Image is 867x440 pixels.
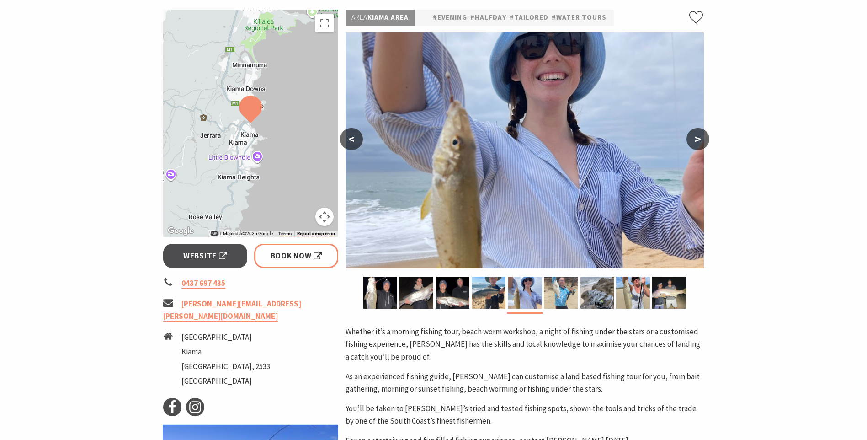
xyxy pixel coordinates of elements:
button: Map camera controls [315,208,334,226]
span: Book Now [271,250,322,262]
p: You’ll be taken to [PERSON_NAME]’s tried and tested fishing spots, shown the tools and tricks of ... [346,402,704,427]
img: Bream [544,277,578,309]
a: Terms (opens in new tab) [278,231,292,236]
a: #tailored [510,12,548,23]
p: Whether it’s a morning fishing tour, beach worm workshop, a night of fishing under the stars or a... [346,326,704,363]
li: [GEOGRAPHIC_DATA] [181,375,270,387]
a: #halfday [470,12,506,23]
li: [GEOGRAPHIC_DATA] [181,331,270,343]
a: #Evening [433,12,467,23]
a: 0437 697 435 [181,278,225,289]
img: Mullaway [363,277,397,309]
img: Dewfish [652,277,686,309]
img: Mullaway [399,277,433,309]
a: Book Now [254,244,339,268]
button: > [686,128,709,150]
img: Sand Whiting [346,32,704,268]
img: Squid [580,277,614,309]
img: Sand Whiting [508,277,542,309]
img: Mullaway [436,277,469,309]
span: Map data ©2025 Google [223,231,273,236]
li: Kiama [181,346,270,358]
button: Keyboard shortcuts [211,231,218,237]
li: [GEOGRAPHIC_DATA], 2533 [181,360,270,373]
p: As an experienced fishing guide, [PERSON_NAME] can customise a land based fishing tour for you, f... [346,370,704,395]
a: Report a map error [297,231,335,236]
img: Sand Whiting [616,277,650,309]
a: [PERSON_NAME][EMAIL_ADDRESS][PERSON_NAME][DOMAIN_NAME] [163,299,301,322]
span: Website [183,250,227,262]
button: < [340,128,363,150]
a: Website [163,244,248,268]
a: #Water Tours [552,12,606,23]
img: Salmon [472,277,505,309]
span: Area [351,13,367,21]
img: Google [165,225,196,237]
a: Open this area in Google Maps (opens a new window) [165,225,196,237]
button: Toggle fullscreen view [315,14,334,32]
p: Kiama Area [346,10,415,26]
